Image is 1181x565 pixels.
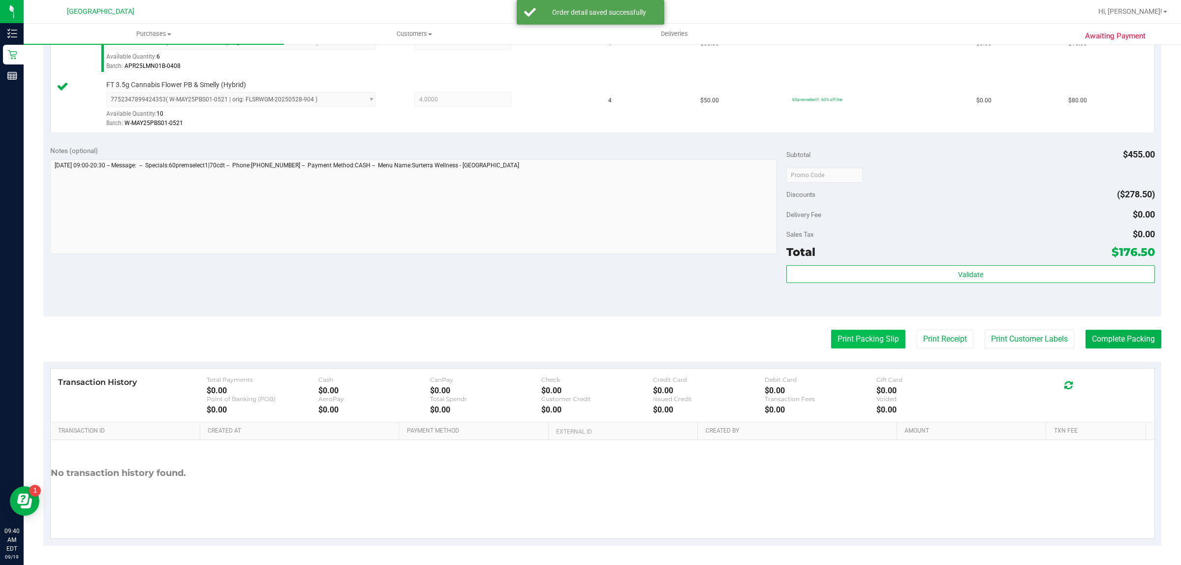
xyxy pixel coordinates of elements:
span: $80.00 [1068,96,1087,105]
span: $0.00 [976,96,992,105]
div: Total Spendr [430,395,542,403]
a: Amount [904,427,1042,435]
div: Available Quantity: [106,50,390,69]
div: Debit Card [765,376,876,383]
span: W-MAY25PBS01-0521 [124,120,183,126]
span: 6 [156,53,160,60]
span: Validate [958,271,983,279]
span: Notes (optional) [50,147,98,155]
div: $0.00 [876,386,988,395]
div: Customer Credit [541,395,653,403]
span: APR25LMN01B-0408 [124,63,181,69]
p: 09:40 AM EDT [4,527,19,553]
div: $0.00 [541,386,653,395]
div: $0.00 [430,405,542,414]
span: Deliveries [648,30,701,38]
span: Discounts [786,186,815,203]
span: $455.00 [1123,149,1155,159]
div: $0.00 [653,386,765,395]
span: 10 [156,110,163,117]
a: Created At [208,427,395,435]
div: $0.00 [765,405,876,414]
iframe: Resource center [10,486,39,516]
span: Batch: [106,63,123,69]
th: External ID [548,422,697,440]
div: AeroPay [318,395,430,403]
a: Purchases [24,24,284,44]
span: Batch: [106,120,123,126]
div: $0.00 [207,386,318,395]
div: Order detail saved successfully [541,7,657,17]
div: Available Quantity: [106,107,390,126]
a: Transaction ID [58,427,196,435]
div: $0.00 [765,386,876,395]
button: Print Packing Slip [831,330,905,348]
input: Promo Code [786,168,863,183]
div: Point of Banking (POB) [207,395,318,403]
div: Transaction Fees [765,395,876,403]
inline-svg: Retail [7,50,17,60]
a: Created By [706,427,893,435]
div: CanPay [430,376,542,383]
button: Print Receipt [917,330,973,348]
button: Complete Packing [1086,330,1161,348]
div: Check [541,376,653,383]
span: Awaiting Payment [1085,31,1146,42]
div: Cash [318,376,430,383]
div: Total Payments [207,376,318,383]
button: Validate [786,265,1154,283]
div: $0.00 [430,386,542,395]
span: Subtotal [786,151,810,158]
div: Voided [876,395,988,403]
span: Sales Tax [786,230,814,238]
div: Issued Credit [653,395,765,403]
span: FT 3.5g Cannabis Flower PB & Smelly (Hybrid) [106,80,246,90]
span: $176.50 [1112,245,1155,259]
span: $0.00 [1133,209,1155,220]
div: $0.00 [207,405,318,414]
span: Hi, [PERSON_NAME]! [1098,7,1162,15]
div: Credit Card [653,376,765,383]
div: $0.00 [318,386,430,395]
inline-svg: Inventory [7,29,17,38]
p: 09/19 [4,553,19,561]
div: $0.00 [318,405,430,414]
div: $0.00 [541,405,653,414]
div: Gift Card [876,376,988,383]
span: ($278.50) [1117,189,1155,199]
button: Print Customer Labels [985,330,1074,348]
span: 4 [608,96,612,105]
span: Delivery Fee [786,211,821,219]
span: Total [786,245,815,259]
span: Purchases [24,30,284,38]
a: Payment Method [407,427,545,435]
inline-svg: Reports [7,71,17,81]
div: No transaction history found. [51,440,186,506]
span: $50.00 [700,96,719,105]
div: $0.00 [876,405,988,414]
a: Customers [284,24,544,44]
span: 60premselect1: 60% off line [792,97,842,102]
a: Txn Fee [1054,427,1142,435]
span: Customers [284,30,544,38]
span: [GEOGRAPHIC_DATA] [67,7,134,16]
a: Deliveries [544,24,805,44]
span: $0.00 [1133,229,1155,239]
iframe: Resource center unread badge [29,485,41,497]
div: $0.00 [653,405,765,414]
